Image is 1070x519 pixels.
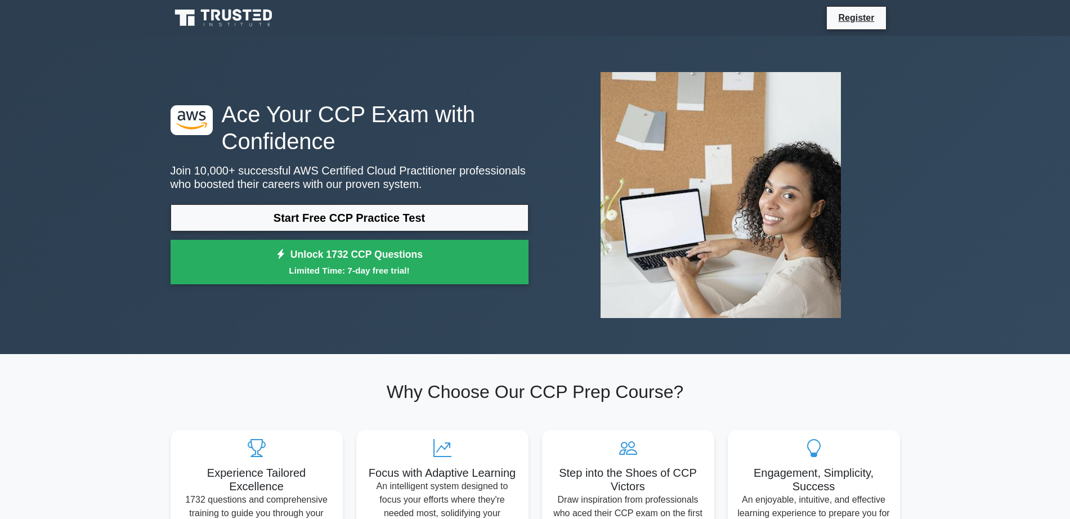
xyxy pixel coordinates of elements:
[171,240,529,285] a: Unlock 1732 CCP QuestionsLimited Time: 7-day free trial!
[171,101,529,155] h1: Ace Your CCP Exam with Confidence
[171,164,529,191] p: Join 10,000+ successful AWS Certified Cloud Practitioner professionals who boosted their careers ...
[171,204,529,231] a: Start Free CCP Practice Test
[737,466,891,493] h5: Engagement, Simplicity, Success
[831,11,881,25] a: Register
[171,381,900,402] h2: Why Choose Our CCP Prep Course?
[551,466,705,493] h5: Step into the Shoes of CCP Victors
[365,466,520,480] h5: Focus with Adaptive Learning
[180,466,334,493] h5: Experience Tailored Excellence
[185,264,514,277] small: Limited Time: 7-day free trial!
